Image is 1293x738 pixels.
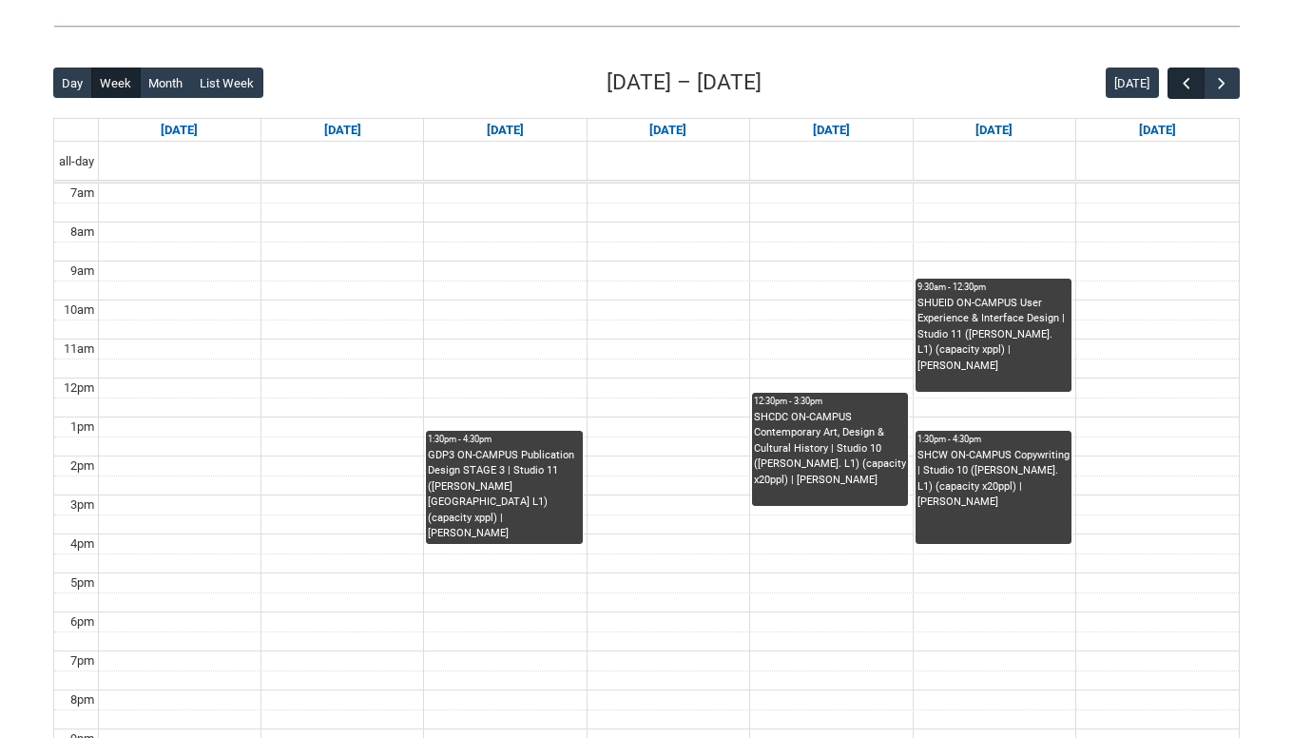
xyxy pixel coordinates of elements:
[428,433,580,446] div: 1:30pm - 4:30pm
[483,119,528,142] a: Go to September 16, 2025
[191,68,263,98] button: List Week
[754,395,906,408] div: 12:30pm - 3:30pm
[60,301,98,320] div: 10am
[917,296,1070,375] div: SHUEID ON-CAMPUS User Experience & Interface Design | Studio 11 ([PERSON_NAME]. L1) (capacity xpp...
[67,184,98,203] div: 7am
[60,379,98,398] div: 12pm
[67,456,98,476] div: 2pm
[140,68,192,98] button: Month
[157,119,202,142] a: Go to September 14, 2025
[320,119,365,142] a: Go to September 15, 2025
[1168,68,1204,99] button: Previous Week
[646,119,690,142] a: Go to September 17, 2025
[67,495,98,515] div: 3pm
[1106,68,1159,98] button: [DATE]
[67,223,98,242] div: 8am
[972,119,1016,142] a: Go to September 19, 2025
[67,534,98,553] div: 4pm
[91,68,141,98] button: Week
[809,119,854,142] a: Go to September 18, 2025
[428,448,580,542] div: GDP3 ON-CAMPUS Publication Design STAGE 3 | Studio 11 ([PERSON_NAME][GEOGRAPHIC_DATA] L1) (capaci...
[53,68,92,98] button: Day
[607,67,762,99] h2: [DATE] – [DATE]
[55,152,98,171] span: all-day
[67,573,98,592] div: 5pm
[53,16,1240,36] img: REDU_GREY_LINE
[67,262,98,281] div: 9am
[917,281,1070,294] div: 9:30am - 12:30pm
[1204,68,1240,99] button: Next Week
[917,448,1070,511] div: SHCW ON-CAMPUS Copywriting | Studio 10 ([PERSON_NAME]. L1) (capacity x20ppl) | [PERSON_NAME]
[67,651,98,670] div: 7pm
[67,690,98,709] div: 8pm
[1135,119,1180,142] a: Go to September 20, 2025
[60,340,98,359] div: 11am
[917,433,1070,446] div: 1:30pm - 4:30pm
[754,410,906,489] div: SHCDC ON-CAMPUS Contemporary Art, Design & Cultural History | Studio 10 ([PERSON_NAME]. L1) (capa...
[67,418,98,437] div: 1pm
[67,612,98,631] div: 6pm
